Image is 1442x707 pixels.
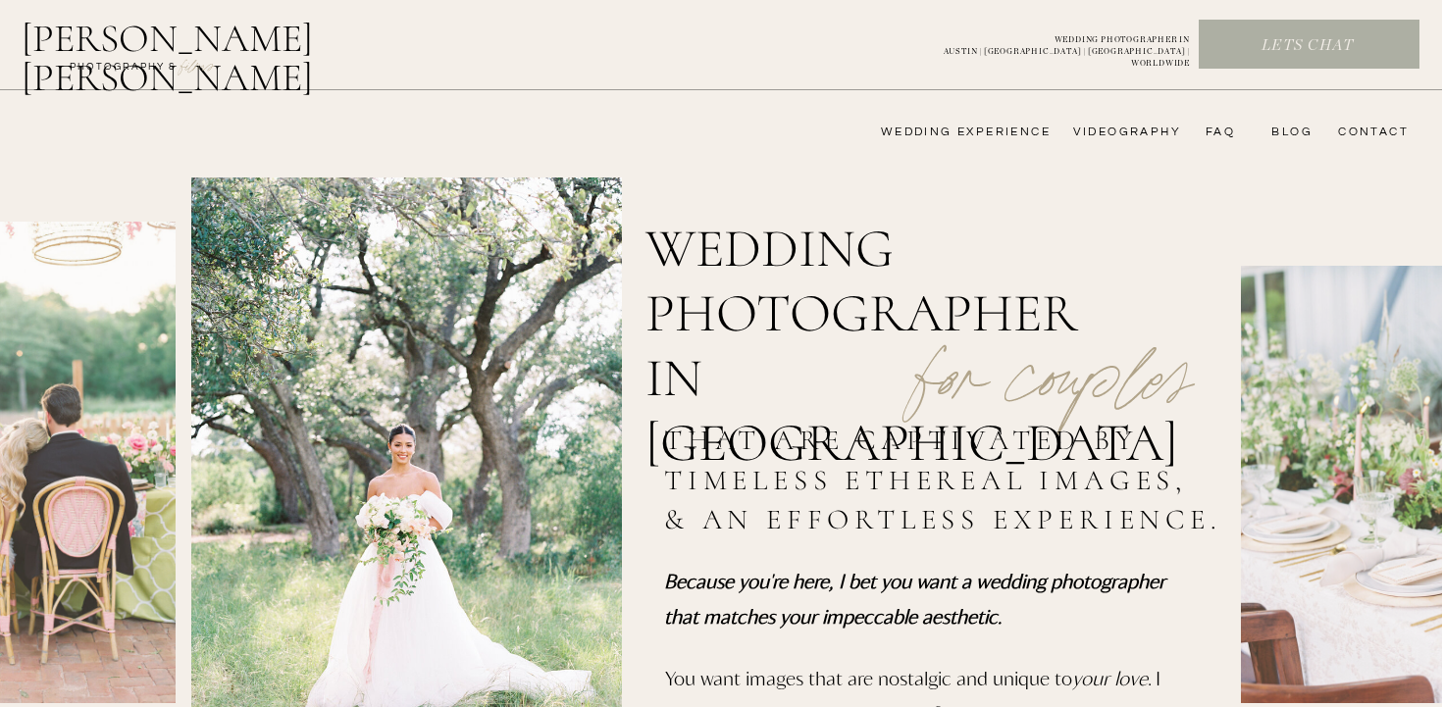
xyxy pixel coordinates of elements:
[664,569,1165,628] i: Because you're here, I bet you want a wedding photographer that matches your impeccable aesthetic.
[1332,125,1409,140] a: CONTACT
[1264,125,1313,140] a: bLog
[59,60,187,83] a: photography &
[664,421,1231,545] h2: that are captivated by timeless ethereal images, & an effortless experience.
[911,34,1190,56] p: WEDDING PHOTOGRAPHER IN AUSTIN | [GEOGRAPHIC_DATA] | [GEOGRAPHIC_DATA] | WORLDWIDE
[645,217,1143,364] h1: wedding photographer in [GEOGRAPHIC_DATA]
[1196,125,1235,140] a: FAQ
[911,34,1190,56] a: WEDDING PHOTOGRAPHER INAUSTIN | [GEOGRAPHIC_DATA] | [GEOGRAPHIC_DATA] | WORLDWIDE
[853,125,1051,140] a: wedding experience
[868,280,1240,406] p: for couples
[1067,125,1181,140] a: videography
[1072,666,1148,689] i: your love
[1200,35,1416,57] a: Lets chat
[22,19,415,66] a: [PERSON_NAME] [PERSON_NAME]
[161,53,233,76] a: FILMs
